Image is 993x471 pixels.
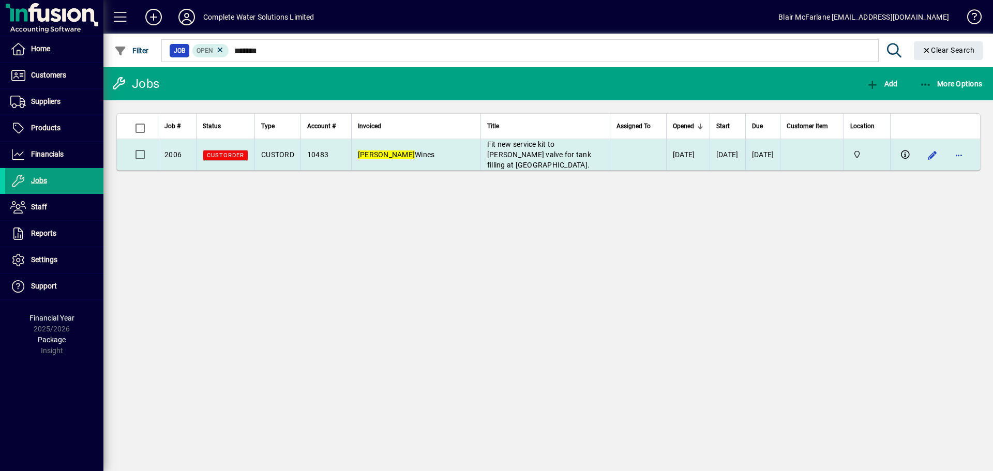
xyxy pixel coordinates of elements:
a: Suppliers [5,89,103,115]
span: Jobs [31,176,47,185]
span: Open [197,47,213,54]
a: Home [5,36,103,62]
span: 2006 [164,150,182,159]
span: Home [31,44,50,53]
div: Job # [164,120,190,132]
span: Filter [114,47,149,55]
span: Wines [358,150,435,159]
a: Financials [5,142,103,168]
span: Add [866,80,897,88]
button: Clear [914,41,983,60]
a: Customers [5,63,103,88]
span: Fit new service kit to [PERSON_NAME] valve for tank filling at [GEOGRAPHIC_DATA]. [487,140,591,169]
td: [DATE] [666,139,710,170]
a: Support [5,274,103,299]
span: Start [716,120,730,132]
a: Knowledge Base [959,2,980,36]
span: 10483 [307,150,328,159]
div: Complete Water Solutions Limited [203,9,314,25]
span: Customer Item [787,120,828,132]
span: Account # [307,120,336,132]
button: Filter [112,41,152,60]
span: Job [174,45,185,56]
button: More Options [917,74,985,93]
span: Package [38,336,66,344]
div: Start [716,120,739,132]
button: Add [864,74,900,93]
span: Support [31,282,57,290]
span: Financial Year [29,314,74,322]
div: Blair McFarlane [EMAIL_ADDRESS][DOMAIN_NAME] [778,9,949,25]
span: Settings [31,255,57,264]
div: Opened [673,120,703,132]
div: Customer Item [787,120,837,132]
span: CUSTORDER [207,152,244,159]
td: [DATE] [710,139,745,170]
a: Products [5,115,103,141]
span: Products [31,124,61,132]
span: Type [261,120,275,132]
a: Settings [5,247,103,273]
span: Staff [31,203,47,211]
span: Motueka [850,149,884,160]
button: Add [137,8,170,26]
span: More Options [920,80,983,88]
span: Due [752,120,763,132]
span: Suppliers [31,97,61,105]
div: Invoiced [358,120,474,132]
em: [PERSON_NAME] [358,150,415,159]
span: Job # [164,120,180,132]
span: Assigned To [616,120,651,132]
span: Financials [31,150,64,158]
span: Reports [31,229,56,237]
span: Location [850,120,875,132]
span: Invoiced [358,120,381,132]
span: Title [487,120,499,132]
td: [DATE] [745,139,780,170]
a: Staff [5,194,103,220]
div: Location [850,120,884,132]
span: Status [203,120,221,132]
div: Account # [307,120,345,132]
div: Assigned To [616,120,660,132]
button: Edit [924,147,940,163]
div: Due [752,120,774,132]
span: Clear Search [922,46,975,54]
span: Customers [31,71,66,79]
mat-chip: Open Status: Open [192,44,229,57]
span: Opened [673,120,694,132]
span: CUSTORD [261,150,294,159]
a: Reports [5,221,103,247]
button: More options [951,147,967,163]
button: Profile [170,8,203,26]
div: Jobs [111,75,159,92]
